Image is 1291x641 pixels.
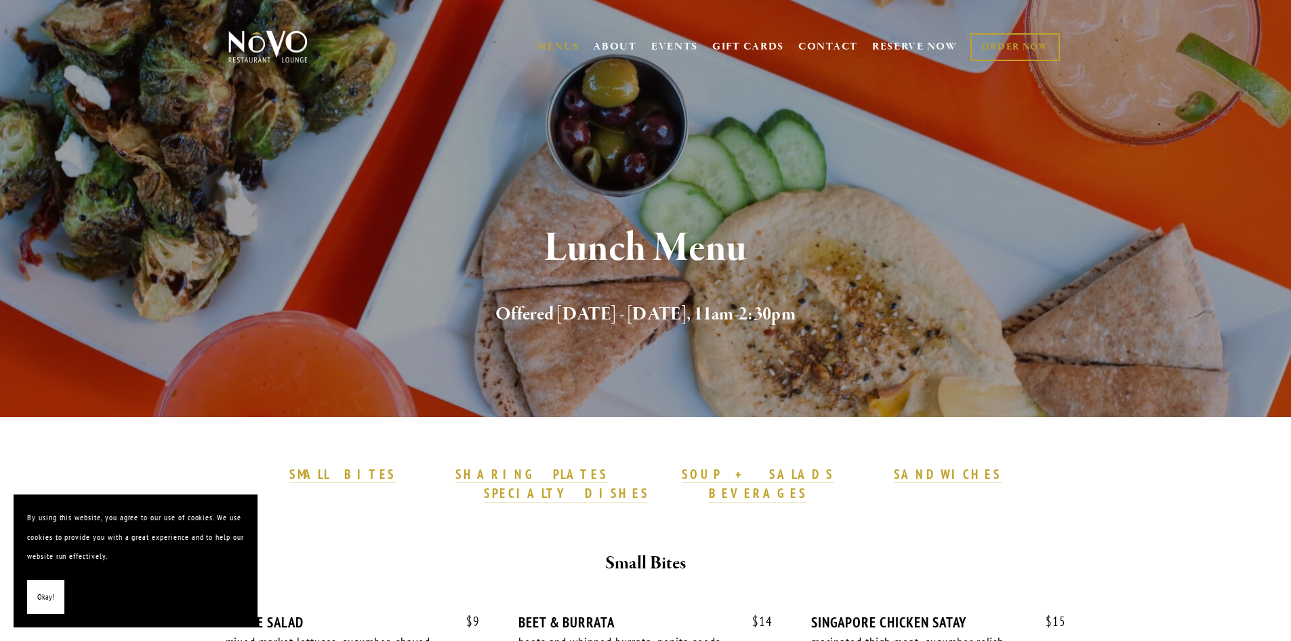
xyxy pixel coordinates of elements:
[970,33,1059,61] a: ORDER NOW
[455,466,607,484] a: SHARING PLATES
[894,466,1002,482] strong: SANDWICHES
[251,300,1041,329] h2: Offered [DATE] - [DATE], 11am-2:30pm
[1046,613,1052,629] span: $
[894,466,1002,484] a: SANDWICHES
[226,30,310,64] img: Novo Restaurant &amp; Lounge
[752,613,759,629] span: $
[872,34,958,60] a: RESERVE NOW
[27,508,244,566] p: By using this website, you agree to our use of cookies. We use cookies to provide you with a grea...
[682,466,834,484] a: SOUP + SALADS
[651,40,698,54] a: EVENTS
[251,227,1041,271] h1: Lunch Menu
[27,580,64,615] button: Okay!
[518,614,773,631] div: BEET & BURRATA
[712,34,784,60] a: GIFT CARDS
[682,466,834,482] strong: SOUP + SALADS
[1032,614,1066,629] span: 15
[484,485,649,501] strong: SPECIALTY DISHES
[289,466,396,482] strong: SMALL BITES
[709,485,808,503] a: BEVERAGES
[37,587,54,607] span: Okay!
[739,614,773,629] span: 14
[605,551,686,575] strong: Small Bites
[537,40,579,54] a: MENUS
[466,613,473,629] span: $
[811,614,1065,631] div: SINGAPORE CHICKEN SATAY
[593,40,637,54] a: ABOUT
[226,614,480,631] div: HOUSE SALAD
[455,466,607,482] strong: SHARING PLATES
[14,494,258,627] section: Cookie banner
[289,466,396,484] a: SMALL BITES
[453,614,480,629] span: 9
[798,34,858,60] a: CONTACT
[709,485,808,501] strong: BEVERAGES
[484,485,649,503] a: SPECIALTY DISHES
